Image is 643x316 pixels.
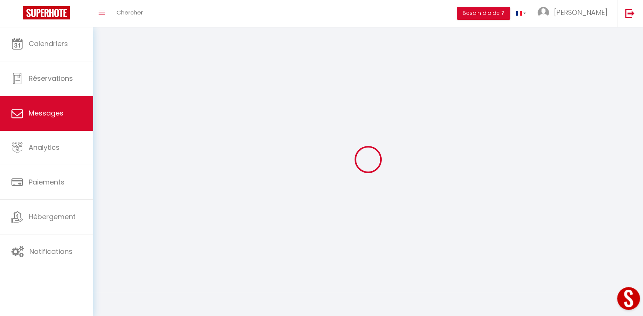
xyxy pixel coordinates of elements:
[29,74,73,83] span: Réservations
[23,6,70,19] img: Super Booking
[117,8,143,16] span: Chercher
[554,8,607,17] span: [PERSON_NAME]
[457,7,510,20] button: Besoin d'aide ?
[29,247,73,256] span: Notifications
[538,7,549,18] img: ...
[611,284,643,316] iframe: LiveChat chat widget
[29,143,60,152] span: Analytics
[29,39,68,48] span: Calendriers
[625,8,635,18] img: logout
[29,212,76,221] span: Hébergement
[29,108,63,118] span: Messages
[29,177,65,187] span: Paiements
